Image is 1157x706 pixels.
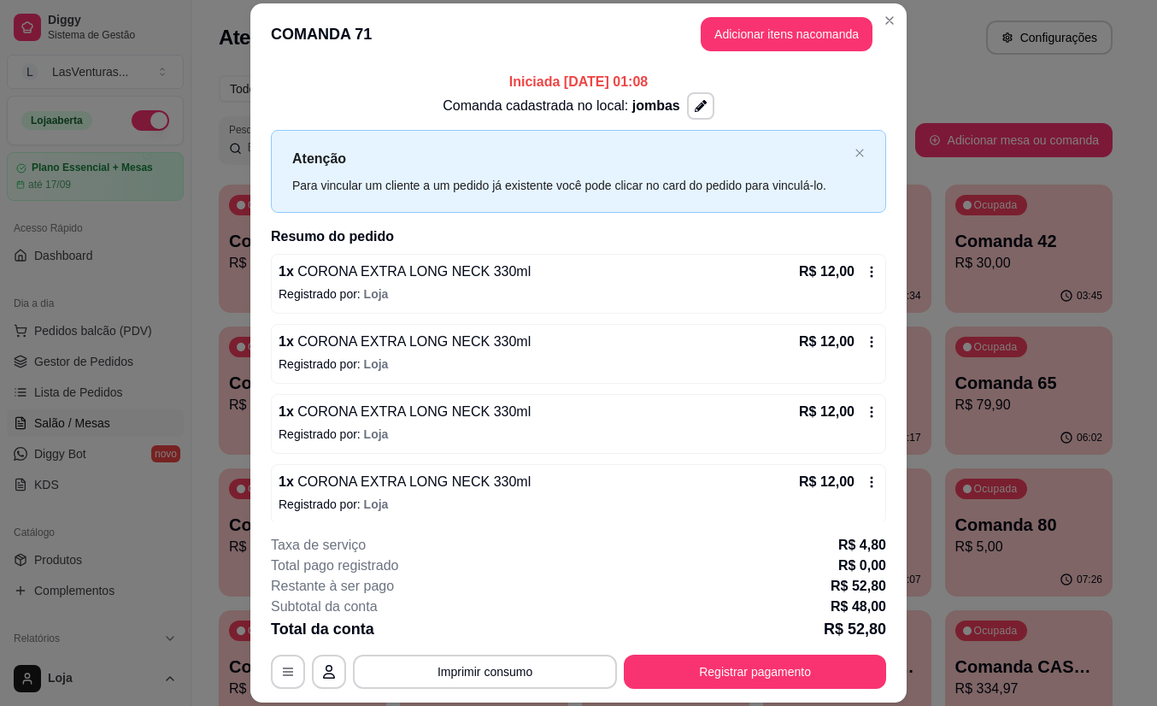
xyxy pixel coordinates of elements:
[279,262,531,282] p: 1 x
[271,227,886,247] h2: Resumo do pedido
[279,426,878,443] p: Registrado por:
[353,655,617,689] button: Imprimir consumo
[279,332,531,352] p: 1 x
[855,148,865,159] button: close
[279,285,878,303] p: Registrado por:
[271,556,398,576] p: Total pago registrado
[701,17,872,51] button: Adicionar itens nacomanda
[855,148,865,158] span: close
[292,176,848,195] div: Para vincular um cliente a um pedido já existente você pode clicar no card do pedido para vinculá...
[624,655,886,689] button: Registrar pagamento
[838,535,886,556] p: R$ 4,80
[799,472,855,492] p: R$ 12,00
[271,597,378,617] p: Subtotal da conta
[250,3,907,65] header: COMANDA 71
[443,96,680,116] p: Comanda cadastrada no local:
[271,576,394,597] p: Restante à ser pago
[292,148,848,169] p: Atenção
[831,597,886,617] p: R$ 48,00
[364,287,389,301] span: Loja
[364,357,389,371] span: Loja
[279,356,878,373] p: Registrado por:
[279,496,878,513] p: Registrado por:
[271,535,366,556] p: Taxa de serviço
[294,404,531,419] span: CORONA EXTRA LONG NECK 330ml
[799,332,855,352] p: R$ 12,00
[799,402,855,422] p: R$ 12,00
[271,617,374,641] p: Total da conta
[294,334,531,349] span: CORONA EXTRA LONG NECK 330ml
[271,72,886,92] p: Iniciada [DATE] 01:08
[838,556,886,576] p: R$ 0,00
[632,98,680,113] span: jombas
[279,402,531,422] p: 1 x
[824,617,886,641] p: R$ 52,80
[279,472,531,492] p: 1 x
[364,497,389,511] span: Loja
[294,264,531,279] span: CORONA EXTRA LONG NECK 330ml
[799,262,855,282] p: R$ 12,00
[294,474,531,489] span: CORONA EXTRA LONG NECK 330ml
[831,576,886,597] p: R$ 52,80
[364,427,389,441] span: Loja
[876,7,903,34] button: Close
